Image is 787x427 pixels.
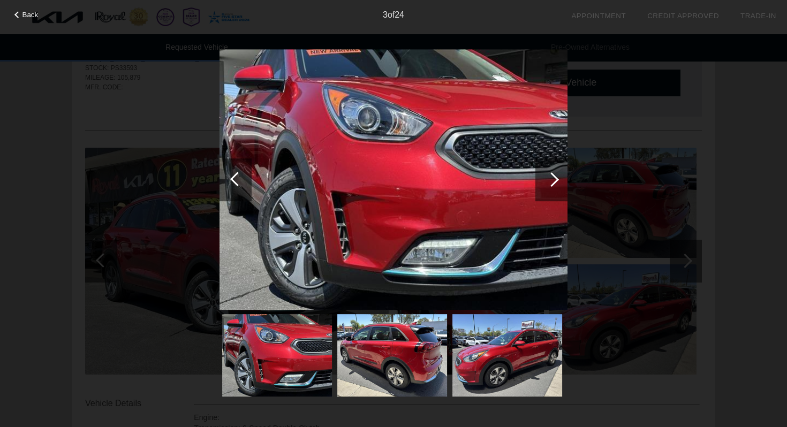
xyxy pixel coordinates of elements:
a: Appointment [571,12,626,20]
img: d32aeee6a1409d4a4709aa1ac94f8f60.jpg [337,314,447,396]
img: f4c31528bfd0940d6504b5aceab6b223.jpg [452,314,562,396]
span: Back [22,11,39,19]
img: 449139ec2fb734b78d2bc369ea21f4a9.jpg [222,314,332,396]
a: Trade-In [740,12,776,20]
span: 3 [383,10,388,19]
a: Credit Approved [647,12,719,20]
img: 449139ec2fb734b78d2bc369ea21f4a9.jpg [220,49,567,310]
span: 24 [395,10,404,19]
